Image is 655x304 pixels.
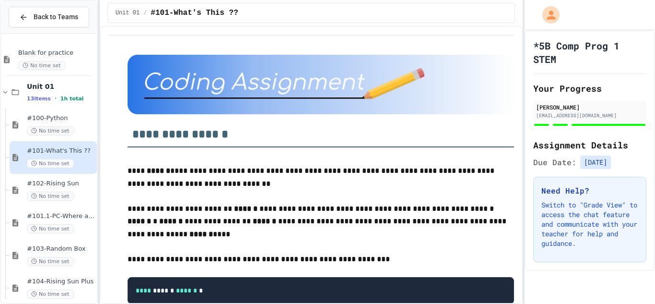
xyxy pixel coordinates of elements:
[27,180,95,188] span: #102-Rising Sun
[533,39,646,66] h1: *5B Comp Prog 1 STEM
[27,257,74,266] span: No time set
[116,9,140,17] span: Unit 01
[536,103,643,111] div: [PERSON_NAME]
[27,212,95,220] span: #101.1-PC-Where am I?
[27,192,74,201] span: No time set
[580,156,611,169] span: [DATE]
[27,82,95,91] span: Unit 01
[18,61,65,70] span: No time set
[27,224,74,233] span: No time set
[27,114,95,122] span: #100-Python
[27,290,74,299] span: No time set
[27,96,51,102] span: 13 items
[60,96,84,102] span: 1h total
[27,147,95,155] span: #101-What's This ??
[9,7,89,27] button: Back to Teams
[533,157,576,168] span: Due Date:
[143,9,147,17] span: /
[55,95,57,102] span: •
[34,12,78,22] span: Back to Teams
[541,200,638,248] p: Switch to "Grade View" to access the chat feature and communicate with your teacher for help and ...
[536,112,643,119] div: [EMAIL_ADDRESS][DOMAIN_NAME]
[27,278,95,286] span: #104-Rising Sun Plus
[27,159,74,168] span: No time set
[532,4,562,26] div: My Account
[27,245,95,253] span: #103-Random Box
[541,185,638,196] h3: Need Help?
[151,7,238,19] span: #101-What's This ??
[533,138,646,152] h2: Assignment Details
[18,49,95,57] span: Blank for practice
[27,126,74,135] span: No time set
[533,82,646,95] h2: Your Progress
